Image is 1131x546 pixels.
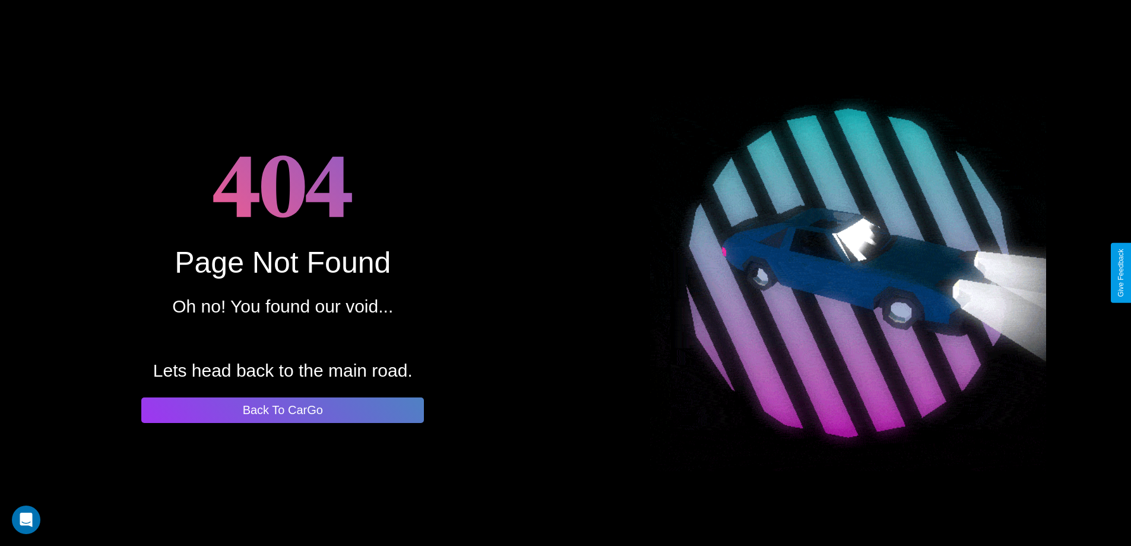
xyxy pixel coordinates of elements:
button: Back To CarGo [141,397,424,423]
p: Oh no! You found our void... Lets head back to the main road. [153,291,413,387]
div: Open Intercom Messenger [12,506,40,534]
div: Give Feedback [1117,249,1125,297]
h1: 404 [213,124,353,245]
img: spinning car [650,75,1046,471]
div: Page Not Found [175,245,391,280]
